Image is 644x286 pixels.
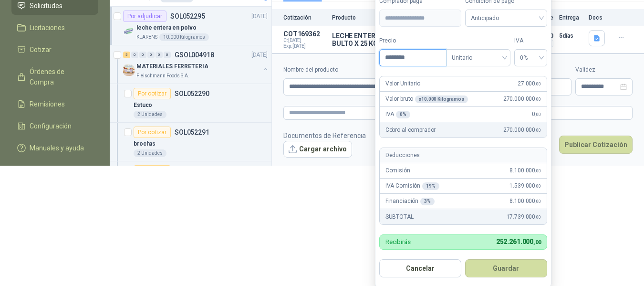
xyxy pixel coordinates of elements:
p: leche entera en polvo [136,23,196,32]
span: Anticipado [471,11,541,25]
span: 1.539.000 [509,181,540,191]
p: SUBTOTAL [385,212,414,222]
button: Guardar [465,259,547,277]
p: Recibirás [385,239,411,245]
span: Manuales y ayuda [30,143,84,153]
div: 0 [164,52,171,58]
p: Valor Unitario [385,79,420,88]
span: ,00 [535,81,541,86]
span: ,00 [535,96,541,102]
span: 27.000 [518,79,541,88]
p: [DATE] [251,12,268,21]
p: brochas [134,139,156,148]
div: 2 Unidades [134,149,166,157]
span: Licitaciones [30,22,65,33]
span: Configuración [30,121,72,131]
span: Solicitudes [30,0,62,11]
span: Exp: [DATE] [283,43,326,49]
button: Cargar archivo [283,141,352,158]
p: Docs [589,14,608,21]
a: Por adjudicarSOL052295[DATE] Company Logoleche entera en polvoKLARENS10.000 Kilogramos [110,7,271,45]
div: 10.000 Kilogramos [159,33,209,41]
div: 0 [147,52,155,58]
div: 2 Unidades [134,111,166,118]
div: x 10.000 Kilogramos [415,95,468,103]
span: 270.000.000 [503,126,541,135]
p: [DATE] [251,51,268,60]
p: GSOL004918 [175,52,214,58]
p: Cobro al comprador [385,126,436,135]
span: C: [DATE] [283,38,326,43]
p: Cotización [283,14,326,21]
div: Por cotizar [134,88,171,99]
p: Valor bruto [385,95,468,104]
span: 252.261.000 [496,238,541,245]
div: 0 [156,52,163,58]
p: Fleischmann Foods S.A. [136,72,189,80]
p: Producto [332,14,461,21]
span: Unitario [452,51,505,65]
a: Configuración [11,117,98,135]
p: Deducciones [385,151,420,160]
p: Estuco [134,101,152,110]
div: Por adjudicar [123,11,166,22]
span: ,00 [535,183,541,189]
span: ,00 [535,199,541,204]
label: Precio [379,36,446,45]
p: Comisión [385,166,410,175]
img: Company Logo [123,64,135,76]
a: Por cotizar [110,161,271,200]
span: 0% [520,51,541,65]
a: Licitaciones [11,19,98,37]
a: Cotizar [11,41,98,59]
p: Financiación [385,197,435,206]
p: KLARENS [136,33,157,41]
div: 0 [139,52,146,58]
button: Publicar Cotización [559,136,633,154]
span: ,00 [535,112,541,117]
p: Documentos de Referencia [283,130,366,141]
a: 5 0 0 0 0 0 GSOL004918[DATE] Company LogoMATERIALES FERRETERIAFleischmann Foods S.A. [123,49,270,80]
span: 8.100.000 [509,166,540,175]
span: ,00 [535,168,541,173]
div: 19 % [422,182,439,190]
label: Flete [533,65,571,74]
div: 0 % [396,111,410,118]
span: 8.100.000 [509,197,540,206]
p: Entrega [559,14,583,21]
span: 17.739.000 [507,212,541,222]
div: Por cotizar [134,165,171,177]
span: 270.000.000 [503,95,541,104]
p: MATERIALES FERRETERIA [136,62,208,71]
img: Company Logo [123,26,135,37]
p: IVA Comisión [385,181,439,191]
span: ,00 [535,214,541,220]
p: SOL052295 [170,13,205,20]
a: Órdenes de Compra [11,63,98,91]
a: Por cotizarSOL052291brochas2 Unidades [110,123,271,161]
span: ,00 [535,127,541,133]
a: Remisiones [11,95,98,113]
button: Cancelar [379,259,461,277]
p: LECHE ENTERA EN POLVO MILKDIA BULTO X 25 KG [332,32,461,47]
p: IVA [385,110,410,119]
div: Por cotizar [134,127,171,138]
span: Remisiones [30,99,65,109]
p: SOL052290 [175,90,209,97]
a: Por cotizarSOL052290Estuco2 Unidades [110,84,271,123]
span: ,00 [533,239,541,245]
p: $ 0,00 [533,78,571,95]
p: 5 días [559,30,583,42]
div: 3 % [420,198,435,205]
span: Órdenes de Compra [30,66,89,87]
p: COT169362 [283,30,326,38]
label: IVA [514,36,547,45]
div: 5 [123,52,130,58]
label: Nombre del producto [283,65,432,74]
span: Cotizar [30,44,52,55]
a: Manuales y ayuda [11,139,98,157]
label: Validez [575,65,633,74]
p: SOL052291 [175,129,209,136]
span: 0 [532,110,540,119]
div: 0 [131,52,138,58]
